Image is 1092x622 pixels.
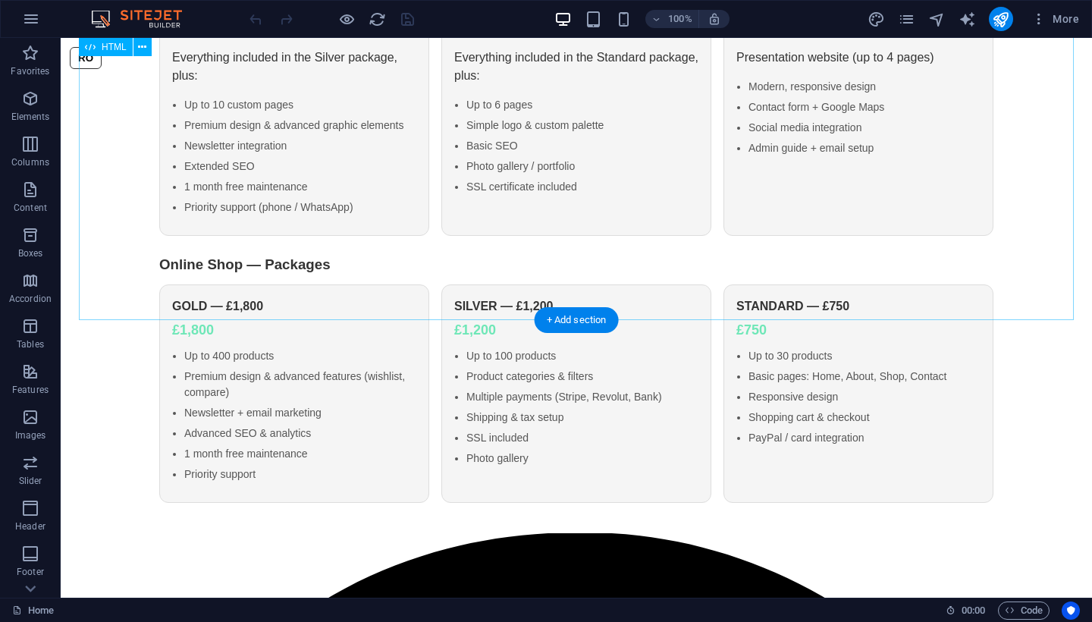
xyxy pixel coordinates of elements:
[12,602,54,620] a: Click to cancel selection. Double-click to open Pages
[1005,602,1043,620] span: Code
[962,602,985,620] span: 00 00
[868,11,885,28] i: Design (Ctrl+Alt+Y)
[11,111,50,123] p: Elements
[102,42,127,52] span: HTML
[87,10,201,28] img: Editor Logo
[15,520,45,532] p: Header
[19,475,42,487] p: Slider
[928,11,946,28] i: Navigator
[12,384,49,396] p: Features
[928,10,946,28] button: navigator
[11,156,49,168] p: Columns
[11,65,49,77] p: Favorites
[1025,7,1085,31] button: More
[959,10,977,28] button: text_generator
[989,7,1013,31] button: publish
[337,10,356,28] button: Click here to leave preview mode and continue editing
[868,10,886,28] button: design
[898,10,916,28] button: pages
[668,10,692,28] h6: 100%
[18,247,43,259] p: Boxes
[17,338,44,350] p: Tables
[708,12,721,26] i: On resize automatically adjust zoom level to fit chosen device.
[9,293,52,305] p: Accordion
[959,11,976,28] i: AI Writer
[992,11,1009,28] i: Publish
[645,10,699,28] button: 100%
[17,566,44,578] p: Footer
[368,10,386,28] button: reload
[898,11,915,28] i: Pages (Ctrl+Alt+S)
[15,429,46,441] p: Images
[369,11,386,28] i: Reload page
[1031,11,1079,27] span: More
[1062,602,1080,620] button: Usercentrics
[946,602,986,620] h6: Session time
[14,202,47,214] p: Content
[998,602,1050,620] button: Code
[535,307,619,333] div: + Add section
[972,605,974,616] span: :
